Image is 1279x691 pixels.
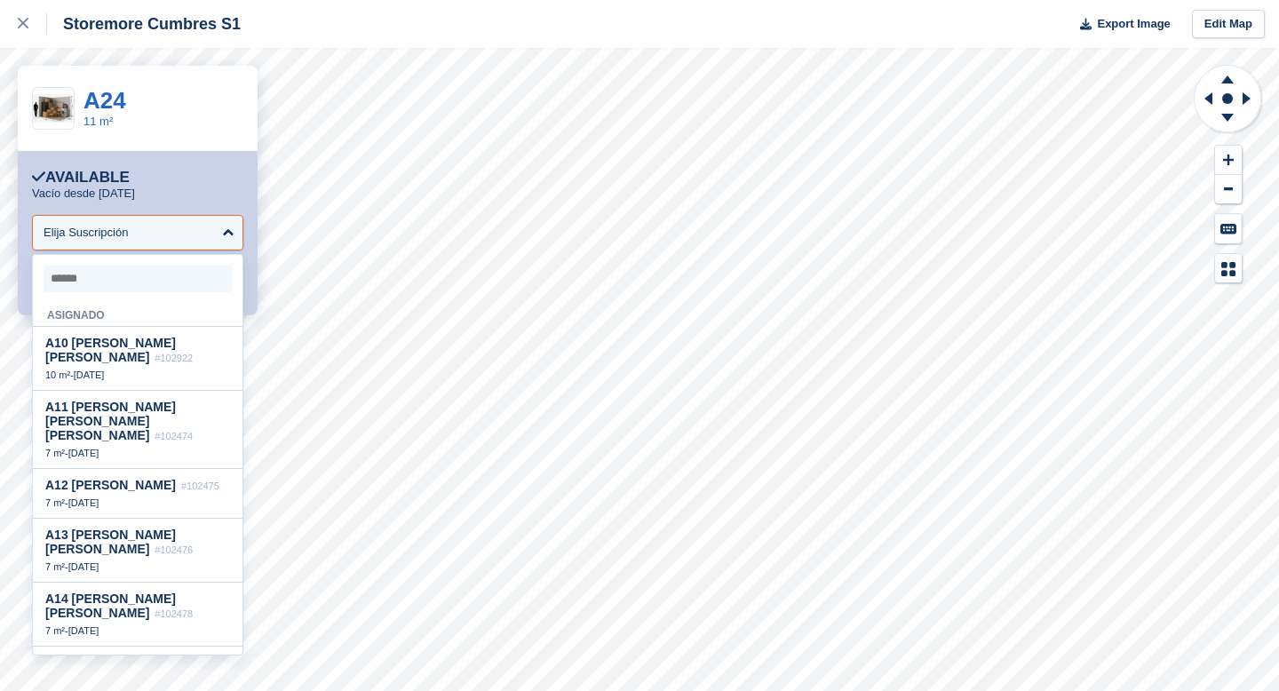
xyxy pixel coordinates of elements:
[45,448,65,458] span: 7 m²
[83,87,126,114] a: A24
[45,528,176,556] span: A13 [PERSON_NAME] [PERSON_NAME]
[45,478,176,492] span: A12 [PERSON_NAME]
[45,496,230,509] div: -
[45,336,176,364] span: A10 [PERSON_NAME] [PERSON_NAME]
[45,561,65,572] span: 7 m²
[1069,10,1171,39] button: Export Image
[155,608,193,619] span: #102478
[44,224,128,242] div: Elija Suscripción
[155,544,193,555] span: #102476
[45,560,230,573] div: -
[45,447,230,459] div: -
[45,369,230,381] div: -
[45,625,65,636] span: 7 m²
[155,353,193,363] span: #102922
[68,448,99,458] span: [DATE]
[1097,15,1170,33] span: Export Image
[1192,10,1265,39] a: Edit Map
[45,592,176,620] span: A14 [PERSON_NAME] [PERSON_NAME]
[32,187,135,201] p: Vacío desde [DATE]
[33,299,242,327] div: Asignado
[83,115,113,128] a: 11 m²
[45,400,176,442] span: A11 [PERSON_NAME] [PERSON_NAME] [PERSON_NAME]
[155,431,193,441] span: #102474
[1215,254,1242,283] button: Map Legend
[181,481,219,491] span: #102475
[1215,214,1242,243] button: Keyboard Shortcuts
[74,369,105,380] span: [DATE]
[68,561,99,572] span: [DATE]
[45,497,65,508] span: 7 m²
[33,94,74,123] img: 11.png
[45,369,70,380] span: 10 m²
[1215,175,1242,204] button: Zoom Out
[45,624,230,637] div: -
[32,169,130,187] div: Available
[68,625,99,636] span: [DATE]
[47,13,241,35] div: Storemore Cumbres S1
[1215,146,1242,175] button: Zoom In
[68,497,99,508] span: [DATE]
